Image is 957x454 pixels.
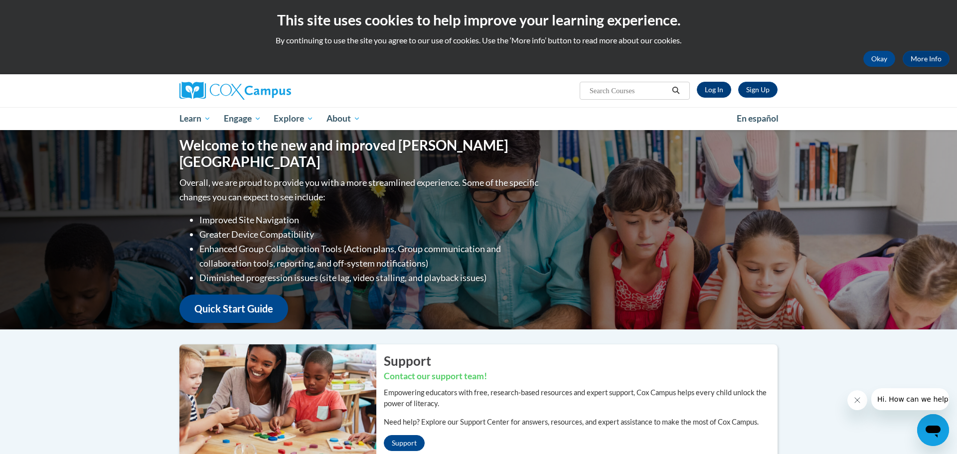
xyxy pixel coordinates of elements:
iframe: Button to launch messaging window [917,414,949,446]
p: Empowering educators with free, research-based resources and expert support, Cox Campus helps eve... [384,387,778,409]
p: By continuing to use the site you agree to our use of cookies. Use the ‘More info’ button to read... [7,35,950,46]
iframe: Message from company [871,388,949,410]
span: About [326,113,360,125]
iframe: Close message [847,390,867,410]
h2: This site uses cookies to help improve your learning experience. [7,10,950,30]
button: Okay [863,51,895,67]
li: Improved Site Navigation [199,213,541,227]
button: Search [668,85,683,97]
a: Learn [173,107,217,130]
li: Enhanced Group Collaboration Tools (Action plans, Group communication and collaboration tools, re... [199,242,541,271]
a: Support [384,435,425,451]
h3: Contact our support team! [384,370,778,383]
a: En español [730,108,785,129]
span: Learn [179,113,211,125]
a: About [320,107,367,130]
img: Cox Campus [179,82,291,100]
h2: Support [384,352,778,370]
li: Greater Device Compatibility [199,227,541,242]
li: Diminished progression issues (site lag, video stalling, and playback issues) [199,271,541,285]
h1: Welcome to the new and improved [PERSON_NAME][GEOGRAPHIC_DATA] [179,137,541,170]
a: Register [738,82,778,98]
a: Explore [267,107,320,130]
a: Engage [217,107,268,130]
a: Quick Start Guide [179,295,288,323]
a: More Info [903,51,950,67]
span: Explore [274,113,314,125]
span: En español [737,113,779,124]
a: Log In [697,82,731,98]
span: Hi. How can we help? [6,7,81,15]
span: Engage [224,113,261,125]
input: Search Courses [589,85,668,97]
a: Cox Campus [179,82,369,100]
div: Main menu [164,107,793,130]
p: Need help? Explore our Support Center for answers, resources, and expert assistance to make the m... [384,417,778,428]
p: Overall, we are proud to provide you with a more streamlined experience. Some of the specific cha... [179,175,541,204]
